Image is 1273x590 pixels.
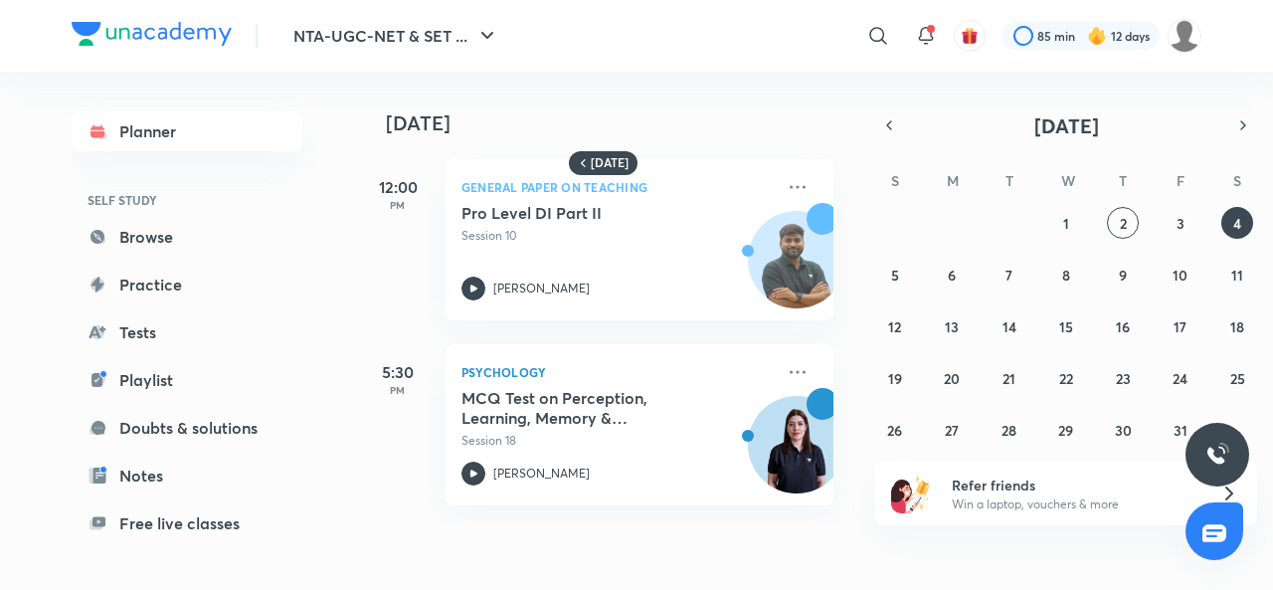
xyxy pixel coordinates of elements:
p: [PERSON_NAME] [493,280,590,297]
button: October 2, 2025 [1107,207,1139,239]
button: October 8, 2025 [1050,259,1082,291]
abbr: October 29, 2025 [1058,421,1073,440]
button: October 1, 2025 [1050,207,1082,239]
button: October 10, 2025 [1165,259,1196,291]
abbr: October 10, 2025 [1173,266,1187,285]
abbr: October 26, 2025 [887,421,902,440]
abbr: Tuesday [1005,171,1013,190]
abbr: October 22, 2025 [1059,369,1073,388]
abbr: October 13, 2025 [945,317,959,336]
abbr: October 28, 2025 [1001,421,1016,440]
p: General Paper on Teaching [461,175,774,199]
img: ranjini [1168,19,1201,53]
button: October 17, 2025 [1165,310,1196,342]
button: October 18, 2025 [1221,310,1253,342]
abbr: October 14, 2025 [1002,317,1016,336]
button: NTA-UGC-NET & SET ... [281,16,511,56]
button: October 9, 2025 [1107,259,1139,291]
img: Company Logo [72,22,232,46]
p: Psychology [461,360,774,384]
button: October 15, 2025 [1050,310,1082,342]
abbr: October 5, 2025 [891,266,899,285]
abbr: October 18, 2025 [1230,317,1244,336]
h5: MCQ Test on Perception, Learning, Memory & Forgetting & Doubt Clearing Session [461,388,709,428]
abbr: October 2, 2025 [1120,214,1127,233]
abbr: October 31, 2025 [1174,421,1187,440]
a: Notes [72,456,302,495]
h4: [DATE] [386,111,853,135]
button: October 19, 2025 [879,362,911,394]
abbr: October 21, 2025 [1002,369,1015,388]
abbr: Saturday [1233,171,1241,190]
p: [PERSON_NAME] [493,465,590,483]
span: [DATE] [1034,112,1099,139]
h5: 5:30 [358,360,438,384]
p: Session 10 [461,227,774,245]
h6: Refer friends [952,475,1196,495]
a: Company Logo [72,22,232,51]
h6: [DATE] [591,155,629,171]
abbr: October 17, 2025 [1174,317,1186,336]
img: referral [891,474,931,513]
button: October 16, 2025 [1107,310,1139,342]
abbr: October 9, 2025 [1119,266,1127,285]
button: October 23, 2025 [1107,362,1139,394]
p: Session 18 [461,432,774,450]
button: October 7, 2025 [994,259,1025,291]
abbr: October 19, 2025 [888,369,902,388]
a: Playlist [72,360,302,400]
a: Free live classes [72,503,302,543]
button: avatar [954,20,986,52]
button: October 26, 2025 [879,414,911,446]
button: October 30, 2025 [1107,414,1139,446]
button: October 25, 2025 [1221,362,1253,394]
button: October 29, 2025 [1050,414,1082,446]
button: October 20, 2025 [936,362,968,394]
button: October 21, 2025 [994,362,1025,394]
button: October 5, 2025 [879,259,911,291]
h5: Pro Level DI Part II [461,203,709,223]
h6: SELF STUDY [72,183,302,217]
abbr: October 20, 2025 [944,369,960,388]
abbr: October 12, 2025 [888,317,901,336]
img: Avatar [749,407,844,502]
abbr: October 23, 2025 [1116,369,1131,388]
abbr: Wednesday [1061,171,1075,190]
abbr: Sunday [891,171,899,190]
abbr: October 3, 2025 [1177,214,1184,233]
img: ttu [1205,443,1229,467]
button: October 3, 2025 [1165,207,1196,239]
abbr: October 1, 2025 [1063,214,1069,233]
button: October 13, 2025 [936,310,968,342]
p: Win a laptop, vouchers & more [952,495,1196,513]
button: [DATE] [903,111,1229,139]
a: Doubts & solutions [72,408,302,448]
abbr: October 30, 2025 [1115,421,1132,440]
abbr: October 7, 2025 [1005,266,1012,285]
button: October 27, 2025 [936,414,968,446]
a: Tests [72,312,302,352]
abbr: October 4, 2025 [1233,214,1241,233]
button: October 12, 2025 [879,310,911,342]
button: October 22, 2025 [1050,362,1082,394]
button: October 31, 2025 [1165,414,1196,446]
button: October 4, 2025 [1221,207,1253,239]
a: Browse [72,217,302,257]
abbr: October 27, 2025 [945,421,959,440]
a: Practice [72,265,302,304]
abbr: October 15, 2025 [1059,317,1073,336]
img: streak [1087,26,1107,46]
button: October 6, 2025 [936,259,968,291]
abbr: Friday [1177,171,1184,190]
abbr: Monday [947,171,959,190]
button: October 24, 2025 [1165,362,1196,394]
abbr: October 24, 2025 [1173,369,1187,388]
a: Planner [72,111,302,151]
button: October 11, 2025 [1221,259,1253,291]
p: PM [358,199,438,211]
abbr: October 25, 2025 [1230,369,1245,388]
p: PM [358,384,438,396]
img: avatar [961,27,979,45]
abbr: October 16, 2025 [1116,317,1130,336]
h5: 12:00 [358,175,438,199]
